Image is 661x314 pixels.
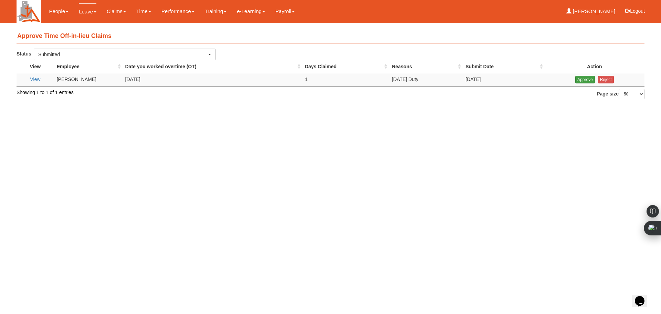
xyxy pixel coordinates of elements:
label: Status [17,49,34,59]
a: [PERSON_NAME] [566,3,616,19]
input: Approve [575,76,595,83]
a: Training [205,3,227,19]
th: Submit Date : activate to sort column ascending [463,60,544,73]
a: Leave [79,3,96,20]
a: Performance [161,3,195,19]
td: 1 [302,73,389,86]
a: Time [136,3,151,19]
td: [DATE] [463,73,544,86]
select: Page size [619,89,644,99]
td: [DATE] Duty [389,73,463,86]
a: Claims [107,3,126,19]
div: Submitted [38,51,207,58]
th: Action [545,60,644,73]
label: Page size [597,89,644,99]
td: [DATE] [123,73,302,86]
th: Days Claimed : activate to sort column ascending [302,60,389,73]
th: Employee : activate to sort column ascending [54,60,123,73]
a: People [49,3,69,19]
a: View [30,77,40,82]
th: View [17,60,54,73]
a: e-Learning [237,3,265,19]
button: Submitted [34,49,216,60]
input: Reject [598,76,614,83]
td: [PERSON_NAME] [54,73,123,86]
th: Reasons : activate to sort column ascending [389,60,463,73]
h4: Approve Time Off-in-lieu Claims [17,29,644,43]
a: Payroll [275,3,295,19]
iframe: chat widget [632,286,654,307]
th: Date you worked overtime (OT) : activate to sort column ascending [123,60,302,73]
button: Logout [620,3,650,19]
